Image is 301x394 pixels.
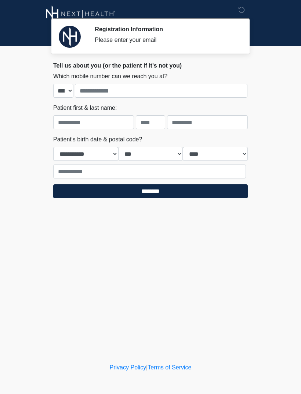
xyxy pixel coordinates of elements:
[53,135,142,144] label: Patient's birth date & postal code?
[110,364,146,370] a: Privacy Policy
[146,364,148,370] a: |
[53,104,117,112] label: Patient first & last name:
[95,26,237,33] h2: Registration Information
[148,364,191,370] a: Terms of Service
[53,62,248,69] h2: Tell us about you (or the patient if it's not you)
[46,6,115,22] img: Next-Health Montecito Logo
[59,26,81,48] img: Agent Avatar
[95,36,237,44] div: Please enter your email
[53,72,167,81] label: Which mobile number can we reach you at?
